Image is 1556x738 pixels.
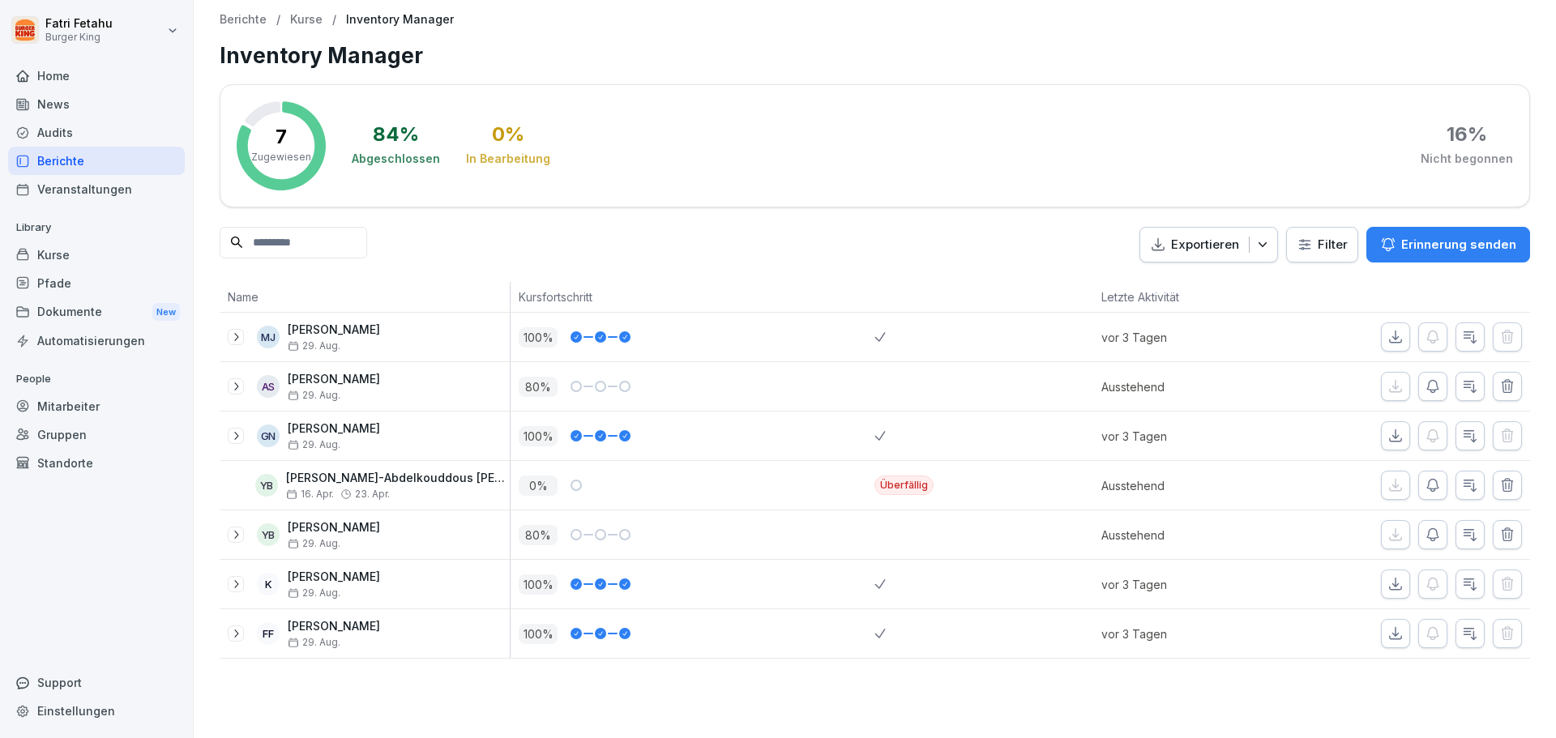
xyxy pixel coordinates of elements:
[346,13,454,27] p: Inventory Manager
[1101,625,1276,642] p: vor 3 Tagen
[228,288,502,305] p: Name
[519,377,558,397] p: 80 %
[8,90,185,118] a: News
[8,118,185,147] a: Audits
[288,587,340,599] span: 29. Aug.
[8,215,185,241] p: Library
[8,392,185,420] a: Mitarbeiter
[1366,227,1530,262] button: Erinnerung senden
[352,151,440,167] div: Abgeschlossen
[288,390,340,401] span: 29. Aug.
[1297,237,1348,253] div: Filter
[286,488,334,500] span: 16. Apr.
[355,488,390,500] span: 23. Apr.
[1139,227,1278,263] button: Exportieren
[8,668,185,697] div: Support
[1101,576,1276,593] p: vor 3 Tagen
[45,32,113,43] p: Burger King
[257,622,280,645] div: FF
[257,523,280,546] div: YB
[288,570,380,584] p: [PERSON_NAME]
[1401,236,1516,254] p: Erinnerung senden
[288,373,380,386] p: [PERSON_NAME]
[1101,378,1276,395] p: Ausstehend
[288,439,340,450] span: 29. Aug.
[290,13,323,27] a: Kurse
[220,40,1530,71] h1: Inventory Manager
[255,474,278,497] div: YB
[8,62,185,90] a: Home
[519,476,558,496] p: 0 %
[466,151,550,167] div: In Bearbeitung
[1101,288,1267,305] p: Letzte Aktivität
[288,637,340,648] span: 29. Aug.
[8,449,185,477] a: Standorte
[8,269,185,297] a: Pfade
[276,13,280,27] p: /
[288,538,340,549] span: 29. Aug.
[332,13,336,27] p: /
[276,127,287,147] p: 7
[1101,428,1276,445] p: vor 3 Tagen
[257,375,280,398] div: AS
[257,424,280,447] div: GN
[8,297,185,327] div: Dokumente
[1447,125,1487,144] div: 16 %
[288,422,380,436] p: [PERSON_NAME]
[874,476,934,495] div: Überfällig
[519,327,558,348] p: 100 %
[519,574,558,595] p: 100 %
[8,420,185,449] a: Gruppen
[286,471,510,485] p: [PERSON_NAME]-Abdelkouddous [PERSON_NAME]
[519,624,558,644] p: 100 %
[519,426,558,446] p: 100 %
[257,326,280,348] div: MJ
[152,303,180,322] div: New
[519,288,866,305] p: Kursfortschritt
[251,150,311,164] p: Zugewiesen
[8,175,185,203] a: Veranstaltungen
[288,620,380,633] p: [PERSON_NAME]
[220,13,267,27] a: Berichte
[8,326,185,355] a: Automatisierungen
[1101,477,1276,494] p: Ausstehend
[8,297,185,327] a: DokumenteNew
[373,125,419,144] div: 84 %
[8,147,185,175] a: Berichte
[8,366,185,392] p: People
[1101,527,1276,544] p: Ausstehend
[288,340,340,352] span: 29. Aug.
[8,697,185,725] a: Einstellungen
[45,17,113,31] p: Fatri Fetahu
[519,525,558,545] p: 80 %
[1287,228,1357,262] button: Filter
[1421,151,1513,167] div: Nicht begonnen
[492,125,524,144] div: 0 %
[288,323,380,337] p: [PERSON_NAME]
[8,241,185,269] a: Kurse
[288,521,380,535] p: [PERSON_NAME]
[257,573,280,595] div: K
[1101,329,1276,346] p: vor 3 Tagen
[1171,236,1239,254] p: Exportieren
